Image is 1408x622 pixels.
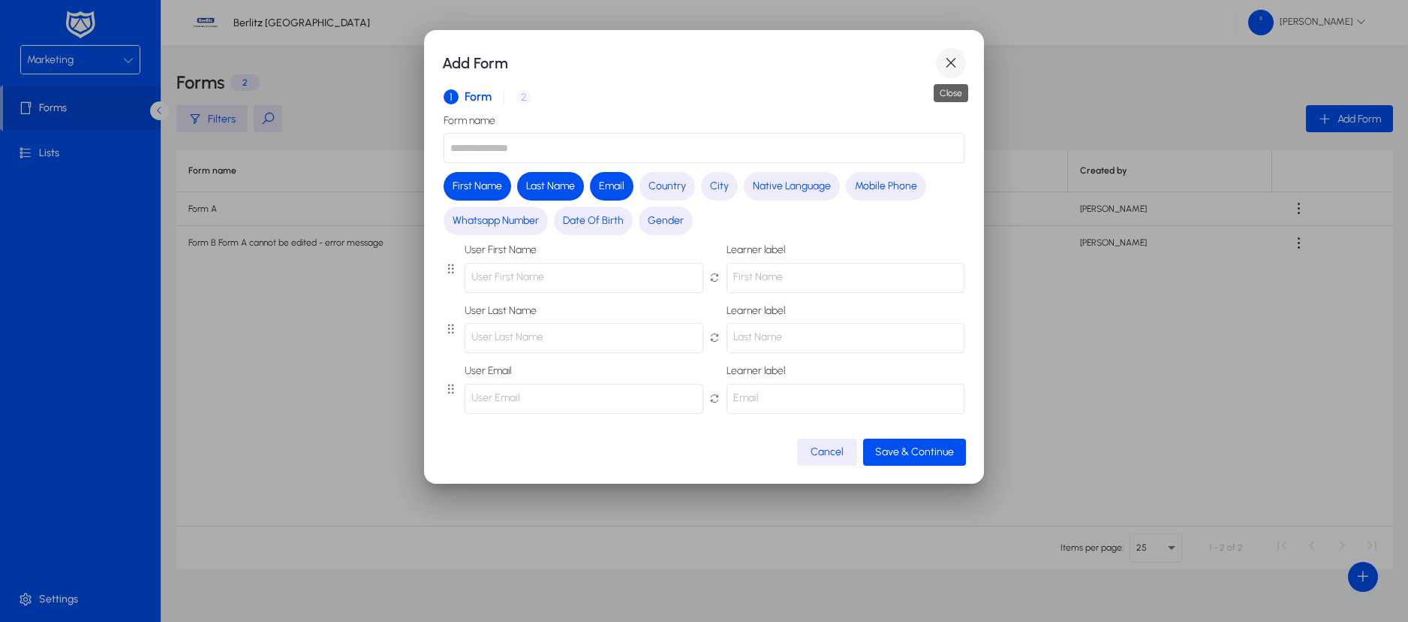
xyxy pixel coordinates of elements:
img: logo_orange.svg [24,24,36,36]
label: User Last Name [465,305,703,317]
img: website_grey.svg [24,39,36,51]
p: User First Name [465,263,703,293]
label: User Email [465,365,703,377]
button: Save & Continue [863,439,966,466]
span: Last Name [526,179,575,194]
span: Gender [648,213,684,228]
img: tab_domain_overview_orange.svg [41,87,53,99]
i: Button that displays a tooltip that drag this field [444,322,459,337]
label: User First Name [465,244,703,256]
p: First Name [727,263,965,293]
span: Mobile Phone [855,179,917,194]
label: Learner label [727,305,965,317]
span: 1 [444,89,459,104]
i: Button that displays a tooltip that drag this field [444,261,459,276]
span: Native Language [753,179,831,194]
div: Domain Overview [57,89,134,98]
span: Country [648,179,686,194]
span: Save & Continue [875,445,954,458]
span: Date Of Birth [563,213,624,228]
i: Button that displays a tooltip that drag this field [444,382,459,397]
div: v 4.0.24 [42,24,74,36]
label: Learner label [727,244,965,256]
span: City [710,179,729,194]
span: Cancel [811,445,844,458]
div: Keywords by Traffic [166,89,253,98]
p: User Email [465,384,703,414]
p: Last Name [727,323,965,353]
span: Whatsapp Number [453,213,539,228]
span: Form [465,91,492,103]
div: Close [934,84,968,102]
p: User Last Name [465,323,703,353]
h1: Add Form [442,51,936,75]
p: Email [727,384,965,414]
span: First Name [453,179,502,194]
span: Email [599,179,624,194]
div: Domain: [DOMAIN_NAME] [39,39,165,51]
label: Learner label [727,365,965,377]
button: Cancel [797,439,857,466]
label: Form name [444,115,964,127]
img: tab_keywords_by_traffic_grey.svg [149,87,161,99]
